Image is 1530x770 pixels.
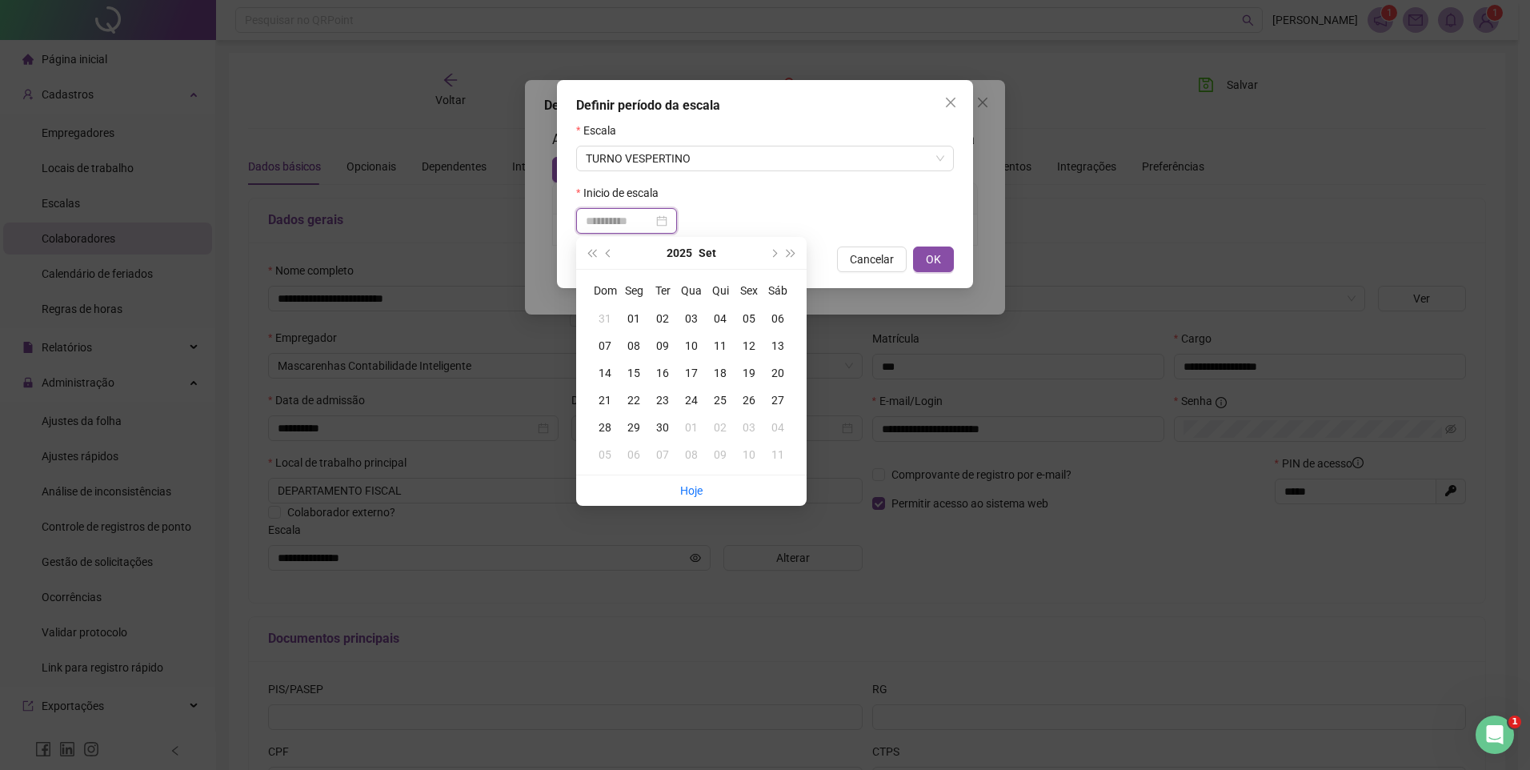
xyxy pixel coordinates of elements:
[677,387,706,414] td: 2025-09-24
[850,251,894,268] span: Cancelar
[648,332,677,359] td: 2025-09-09
[913,247,954,272] button: OK
[763,359,792,387] td: 2025-09-20
[619,387,648,414] td: 2025-09-22
[619,337,648,355] div: 08
[619,419,648,436] div: 29
[576,184,669,202] label: Inicio de escala
[591,391,619,409] div: 21
[619,359,648,387] td: 2025-09-15
[735,391,763,409] div: 26
[735,419,763,436] div: 03
[763,310,792,327] div: 06
[619,391,648,409] div: 22
[735,387,763,414] td: 2025-09-26
[763,276,792,305] th: Sáb
[735,441,763,468] td: 2025-10-10
[735,276,763,305] th: Sex
[591,305,619,332] td: 2025-08-31
[677,332,706,359] td: 2025-09-10
[706,414,735,441] td: 2025-10-02
[648,310,677,327] div: 02
[706,310,735,327] div: 04
[677,276,706,305] th: Qua
[763,305,792,332] td: 2025-09-06
[591,414,619,441] td: 2025-09-28
[677,414,706,441] td: 2025-10-01
[677,419,706,436] div: 01
[591,276,619,305] th: Dom
[591,441,619,468] td: 2025-10-05
[586,146,944,170] span: TURNO VESPERTINO
[576,122,627,139] label: Escala
[677,359,706,387] td: 2025-09-17
[706,305,735,332] td: 2025-09-04
[591,419,619,436] div: 28
[677,446,706,463] div: 08
[763,337,792,355] div: 13
[648,391,677,409] div: 23
[763,387,792,414] td: 2025-09-27
[783,237,800,269] button: super-next-year
[699,237,716,269] button: month panel
[648,305,677,332] td: 2025-09-02
[648,414,677,441] td: 2025-09-30
[1508,716,1521,728] span: 1
[706,446,735,463] div: 09
[706,391,735,409] div: 25
[591,364,619,382] div: 14
[677,391,706,409] div: 24
[763,414,792,441] td: 2025-10-04
[763,391,792,409] div: 27
[763,419,792,436] div: 04
[706,387,735,414] td: 2025-09-25
[667,237,692,269] button: year panel
[619,364,648,382] div: 15
[677,337,706,355] div: 10
[706,276,735,305] th: Qui
[926,251,941,268] span: OK
[648,446,677,463] div: 07
[680,484,703,497] a: Hoje
[735,332,763,359] td: 2025-09-12
[648,364,677,382] div: 16
[677,441,706,468] td: 2025-10-08
[591,332,619,359] td: 2025-09-07
[763,446,792,463] div: 11
[648,441,677,468] td: 2025-10-07
[677,364,706,382] div: 17
[938,90,963,115] button: Close
[576,96,954,115] div: Definir período da escala
[619,276,648,305] th: Seg
[706,364,735,382] div: 18
[583,237,600,269] button: super-prev-year
[764,237,782,269] button: next-year
[944,96,957,109] span: close
[648,387,677,414] td: 2025-09-23
[677,310,706,327] div: 03
[591,387,619,414] td: 2025-09-21
[619,441,648,468] td: 2025-10-06
[619,305,648,332] td: 2025-09-01
[837,247,907,272] button: Cancelar
[706,419,735,436] div: 02
[648,359,677,387] td: 2025-09-16
[735,310,763,327] div: 05
[735,364,763,382] div: 19
[706,332,735,359] td: 2025-09-11
[619,414,648,441] td: 2025-09-29
[706,441,735,468] td: 2025-10-09
[677,305,706,332] td: 2025-09-03
[591,310,619,327] div: 31
[763,332,792,359] td: 2025-09-13
[591,337,619,355] div: 07
[648,276,677,305] th: Ter
[619,332,648,359] td: 2025-09-08
[735,305,763,332] td: 2025-09-05
[735,414,763,441] td: 2025-10-03
[648,419,677,436] div: 30
[619,446,648,463] div: 06
[763,364,792,382] div: 20
[600,237,618,269] button: prev-year
[735,446,763,463] div: 10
